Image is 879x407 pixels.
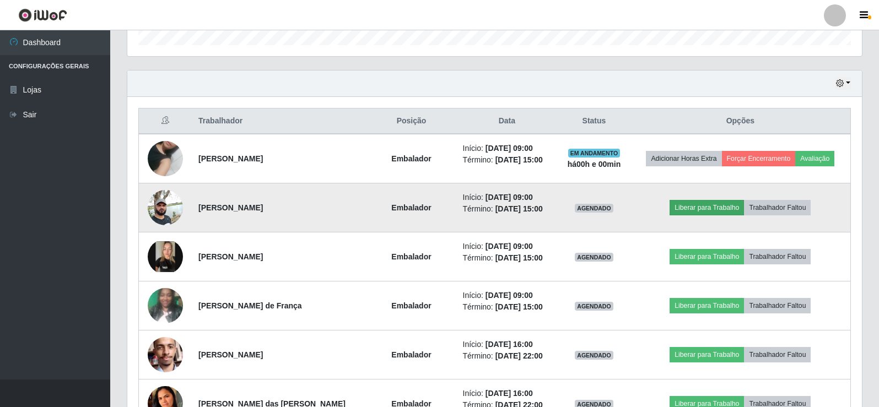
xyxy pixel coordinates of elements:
time: [DATE] 15:00 [495,253,543,262]
span: EM ANDAMENTO [568,149,621,158]
li: Início: [463,388,552,399]
img: 1672321349967.jpeg [148,331,183,378]
li: Início: [463,241,552,252]
strong: [PERSON_NAME] [198,350,263,359]
time: [DATE] 15:00 [495,204,543,213]
time: [DATE] 09:00 [486,242,533,251]
li: Término: [463,203,552,215]
button: Liberar para Trabalho [670,249,744,264]
strong: [PERSON_NAME] [198,154,263,163]
li: Início: [463,290,552,301]
time: [DATE] 15:00 [495,155,543,164]
span: AGENDADO [575,302,613,311]
img: 1702417487415.jpeg [148,184,183,231]
li: Término: [463,350,552,362]
strong: há 00 h e 00 min [568,160,621,169]
strong: Embalador [391,301,431,310]
button: Trabalhador Faltou [744,249,811,264]
button: Liberar para Trabalho [670,200,744,215]
th: Opções [630,108,851,134]
strong: Embalador [391,252,431,261]
th: Status [558,108,630,134]
time: [DATE] 15:00 [495,302,543,311]
li: Início: [463,143,552,154]
button: Liberar para Trabalho [670,298,744,313]
button: Avaliação [795,151,834,166]
li: Término: [463,154,552,166]
strong: [PERSON_NAME] [198,252,263,261]
time: [DATE] 16:00 [486,389,533,398]
th: Posição [366,108,456,134]
time: [DATE] 22:00 [495,351,543,360]
span: AGENDADO [575,351,613,360]
li: Término: [463,301,552,313]
button: Trabalhador Faltou [744,298,811,313]
time: [DATE] 09:00 [486,193,533,202]
span: AGENDADO [575,204,613,213]
strong: [PERSON_NAME] de França [198,301,301,310]
time: [DATE] 09:00 [486,291,533,300]
button: Trabalhador Faltou [744,347,811,362]
button: Forçar Encerramento [722,151,796,166]
li: Término: [463,252,552,264]
img: 1732929504473.jpeg [148,241,183,272]
strong: Embalador [391,154,431,163]
img: CoreUI Logo [18,8,67,22]
time: [DATE] 16:00 [486,340,533,349]
strong: Embalador [391,350,431,359]
button: Adicionar Horas Extra [646,151,721,166]
li: Início: [463,192,552,203]
strong: Embalador [391,203,431,212]
time: [DATE] 09:00 [486,144,533,153]
th: Data [456,108,558,134]
button: Liberar para Trabalho [670,347,744,362]
strong: [PERSON_NAME] [198,203,263,212]
button: Trabalhador Faltou [744,200,811,215]
li: Início: [463,339,552,350]
span: AGENDADO [575,253,613,262]
img: 1700235311626.jpeg [148,127,183,190]
img: 1713098995975.jpeg [148,282,183,329]
th: Trabalhador [192,108,366,134]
